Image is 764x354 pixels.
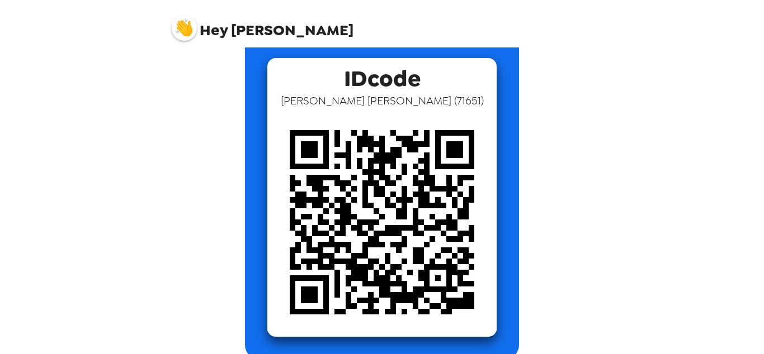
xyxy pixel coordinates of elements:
[200,20,228,40] span: Hey
[172,16,197,41] img: profile pic
[344,58,421,93] span: IDcode
[281,93,484,108] span: [PERSON_NAME] [PERSON_NAME] ( 71651 )
[267,108,497,337] img: qr code
[172,10,353,38] span: [PERSON_NAME]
